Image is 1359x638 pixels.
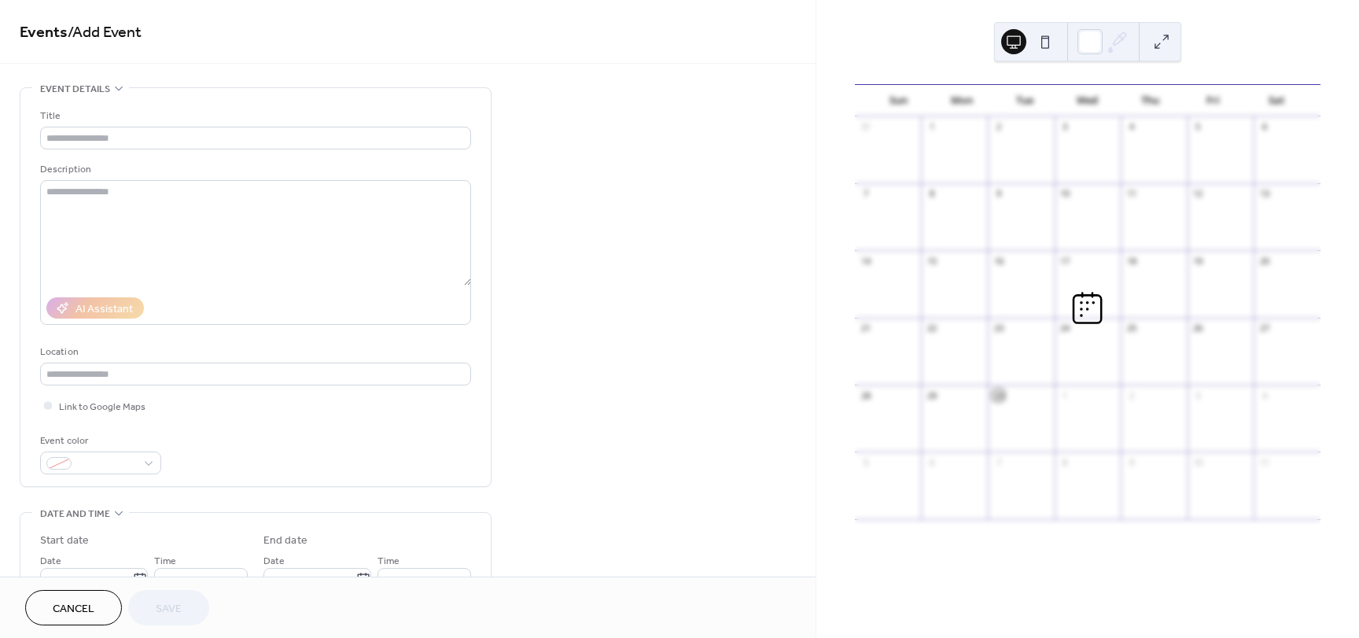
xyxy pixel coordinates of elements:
div: 5 [1192,121,1204,133]
div: 4 [1258,389,1270,401]
div: 13 [1258,188,1270,200]
div: 8 [1059,456,1071,468]
div: 6 [1258,121,1270,133]
div: Location [40,344,468,360]
div: 3 [1059,121,1071,133]
div: 15 [926,255,937,267]
div: 10 [1192,456,1204,468]
div: Title [40,108,468,124]
span: Event details [40,81,110,98]
div: Description [40,161,468,178]
div: 25 [1125,323,1137,334]
div: Sun [867,85,930,116]
div: 31 [860,121,871,133]
button: Cancel [25,590,122,625]
span: Date [40,553,61,570]
div: 20 [1258,255,1270,267]
div: 11 [1125,188,1137,200]
div: 22 [926,323,937,334]
div: 28 [860,389,871,401]
span: Cancel [53,601,94,618]
div: Sat [1245,85,1308,116]
div: Start date [40,533,89,549]
div: 7 [993,456,1004,468]
div: 10 [1059,188,1071,200]
div: 17 [1059,255,1071,267]
div: 2 [1125,389,1137,401]
span: Date [263,553,285,570]
div: 9 [993,188,1004,200]
div: 1 [1059,389,1071,401]
div: 26 [1192,323,1204,334]
div: 1 [926,121,937,133]
span: Time [377,553,400,570]
div: 11 [1258,456,1270,468]
div: Wed [1056,85,1119,116]
div: Event color [40,433,158,449]
div: 5 [860,456,871,468]
div: 30 [993,389,1004,401]
span: / Add Event [68,17,142,48]
div: 24 [1059,323,1071,334]
div: 14 [860,255,871,267]
div: 16 [993,255,1004,267]
div: 29 [926,389,937,401]
div: 8 [926,188,937,200]
span: Link to Google Maps [59,399,145,415]
div: 3 [1192,389,1204,401]
a: Events [20,17,68,48]
div: 2 [993,121,1004,133]
span: Time [154,553,176,570]
div: Fri [1182,85,1245,116]
div: 9 [1125,456,1137,468]
div: End date [263,533,308,549]
div: 7 [860,188,871,200]
div: 27 [1258,323,1270,334]
span: Date and time [40,506,110,522]
div: Tue [993,85,1056,116]
div: 21 [860,323,871,334]
div: 23 [993,323,1004,334]
div: 12 [1192,188,1204,200]
div: 19 [1192,255,1204,267]
div: 6 [926,456,937,468]
div: 4 [1125,121,1137,133]
div: Thu [1119,85,1182,116]
div: 18 [1125,255,1137,267]
div: Mon [930,85,993,116]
